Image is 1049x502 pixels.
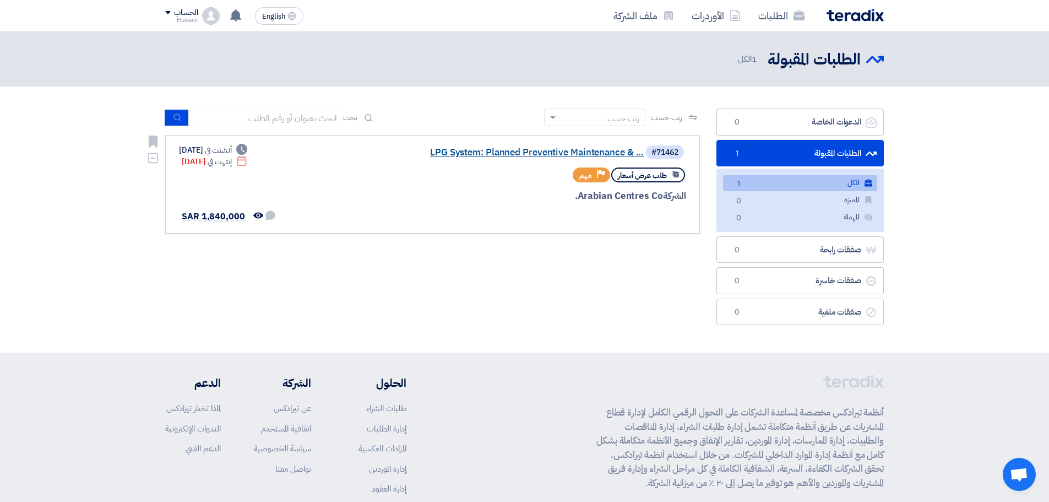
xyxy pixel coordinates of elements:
[179,144,247,156] div: [DATE]
[723,192,877,208] a: المميزة
[607,113,639,125] div: رتب حسب
[369,463,406,475] a: إدارة الموردين
[749,3,813,29] a: الطلبات
[262,13,285,20] span: English
[768,49,861,71] h2: الطلبات المقبولة
[752,53,757,65] span: 1
[165,423,221,435] a: الندوات الإلكترونية
[730,117,743,128] span: 0
[208,156,231,168] span: إنتهت في
[730,276,743,287] span: 0
[275,463,311,475] a: تواصل معنا
[716,299,884,326] a: صفقات ملغية0
[254,375,311,391] li: الشركة
[254,442,311,455] a: سياسة الخصوصية
[683,3,749,29] a: الأوردرات
[651,149,678,156] div: #71462
[716,140,884,167] a: الطلبات المقبولة1
[182,210,245,223] span: SAR 1,840,000
[205,144,231,156] span: أنشئت في
[827,9,884,21] img: Teradix logo
[344,375,406,391] li: الحلول
[174,8,198,18] div: الحساب
[423,148,644,158] a: LPG System: Planned Preventive Maintenance & ...
[1003,458,1036,491] div: دردشة مفتوحة
[730,307,743,318] span: 0
[732,196,745,207] span: 0
[274,402,311,414] a: عن تيرادكس
[165,17,198,23] div: Hussain
[255,7,303,25] button: English
[716,267,884,294] a: صفقات خاسرة0
[723,209,877,225] a: المهملة
[261,423,311,435] a: اتفاقية المستخدم
[372,483,406,495] a: إدارة العقود
[730,245,743,256] span: 0
[189,110,343,126] input: ابحث بعنوان أو رقم الطلب
[366,402,406,414] a: طلبات الشراء
[663,189,687,203] span: الشركة
[738,53,759,66] span: الكل
[165,375,221,391] li: الدعم
[716,236,884,263] a: صفقات رابحة0
[605,3,683,29] a: ملف الشركة
[421,189,686,203] div: Arabian Centres Co.
[723,175,877,191] a: الكل
[367,423,406,435] a: إدارة الطلبات
[732,213,745,224] span: 0
[186,442,221,455] a: الدعم الفني
[730,148,743,159] span: 1
[182,156,247,168] div: [DATE]
[166,402,221,414] a: لماذا تختار تيرادكس
[651,112,682,123] span: رتب حسب
[732,179,745,190] span: 1
[579,170,592,181] span: مهم
[596,406,884,490] p: أنظمة تيرادكس مخصصة لمساعدة الشركات على التحول الرقمي الكامل لإدارة قطاع المشتريات عن طريق أنظمة ...
[716,109,884,136] a: الدعوات الخاصة0
[343,112,357,123] span: بحث
[618,170,667,181] span: طلب عرض أسعار
[358,442,406,455] a: المزادات العكسية
[202,7,220,25] img: profile_test.png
